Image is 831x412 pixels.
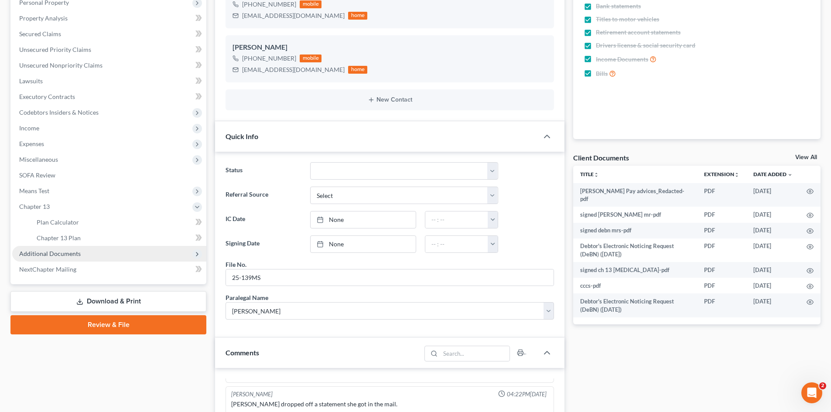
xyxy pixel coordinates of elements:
span: Expenses [19,140,44,147]
span: NextChapter Mailing [19,266,76,273]
td: [DATE] [746,278,800,293]
div: mobile [300,54,321,62]
span: SOFA Review [19,171,55,179]
a: Extensionunfold_more [704,171,739,177]
td: PDF [697,207,746,222]
td: signed debn mrs-pdf [573,223,697,238]
label: Referral Source [221,187,305,204]
div: [PERSON_NAME] [233,42,547,53]
div: [EMAIL_ADDRESS][DOMAIN_NAME] [242,65,345,74]
span: Income Documents [596,55,648,64]
span: Executory Contracts [19,93,75,100]
td: [DATE] [746,293,800,317]
label: Status [221,162,305,180]
span: Quick Info [226,132,258,140]
a: NextChapter Mailing [12,262,206,277]
iframe: Intercom live chat [801,382,822,403]
a: Titleunfold_more [580,171,599,177]
div: [PERSON_NAME] [231,390,273,398]
span: 04:22PM[DATE] [507,390,547,398]
td: [DATE] [746,183,800,207]
a: SOFA Review [12,167,206,183]
td: cccs-pdf [573,278,697,293]
span: Codebtors Insiders & Notices [19,109,99,116]
i: unfold_more [594,172,599,177]
span: Property Analysis [19,14,68,22]
a: Unsecured Nonpriority Claims [12,58,206,73]
div: home [348,12,367,20]
td: Debtor's Electronic Noticing Request (DeBN) ([DATE]) [573,293,697,317]
span: Bank statements [596,2,641,10]
i: expand_more [787,172,793,177]
span: 2 [819,382,826,389]
a: Review & File [10,315,206,334]
div: Client Documents [573,153,629,162]
td: [DATE] [746,238,800,262]
span: Retirement account statements [596,28,681,37]
a: Chapter 13 Plan [30,230,206,246]
span: Comments [226,348,259,357]
div: mobile [300,0,321,8]
a: None [311,236,416,252]
a: Lawsuits [12,73,206,89]
span: Bills [596,69,608,78]
span: Additional Documents [19,250,81,257]
td: signed [PERSON_NAME] mr-pdf [573,207,697,222]
span: Titles to motor vehicles [596,15,659,24]
span: Plan Calculator [37,218,79,226]
span: Secured Claims [19,30,61,37]
label: IC Date [221,211,305,228]
div: [PERSON_NAME] dropped off a statement she got in the mail. [231,400,548,409]
span: Lawsuits [19,77,43,85]
td: PDF [697,278,746,293]
a: Plan Calculator [30,215,206,230]
a: Unsecured Priority Claims [12,42,206,58]
div: File No. [226,260,246,269]
span: Chapter 13 [19,203,50,210]
td: Debtor's Electronic Noticing Request (DeBN) ([DATE]) [573,238,697,262]
input: Search... [441,346,510,361]
span: Chapter 13 Plan [37,234,81,242]
td: signed ch 13 [MEDICAL_DATA]-pdf [573,262,697,278]
td: PDF [697,238,746,262]
input: -- [226,269,554,286]
a: Date Added expand_more [753,171,793,177]
div: [PHONE_NUMBER] [242,54,296,63]
td: [DATE] [746,223,800,238]
button: New Contact [233,96,547,103]
a: None [311,211,416,228]
span: Miscellaneous [19,156,58,163]
div: home [348,66,367,74]
td: [PERSON_NAME] Pay advices_Redacted-pdf [573,183,697,207]
i: unfold_more [734,172,739,177]
span: Unsecured Priority Claims [19,46,91,53]
td: PDF [697,183,746,207]
td: PDF [697,262,746,278]
td: PDF [697,293,746,317]
span: Income [19,124,39,132]
td: PDF [697,223,746,238]
a: Download & Print [10,291,206,312]
span: Unsecured Nonpriority Claims [19,61,103,69]
div: Paralegal Name [226,293,268,302]
span: Means Test [19,187,49,194]
td: [DATE] [746,262,800,278]
input: -- : -- [425,236,488,252]
a: Executory Contracts [12,89,206,105]
input: -- : -- [425,211,488,228]
a: Property Analysis [12,10,206,26]
label: Signing Date [221,235,305,253]
span: Drivers license & social security card [596,41,695,50]
a: Secured Claims [12,26,206,42]
td: [DATE] [746,207,800,222]
a: View All [795,154,817,160]
div: [EMAIL_ADDRESS][DOMAIN_NAME] [242,11,345,20]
